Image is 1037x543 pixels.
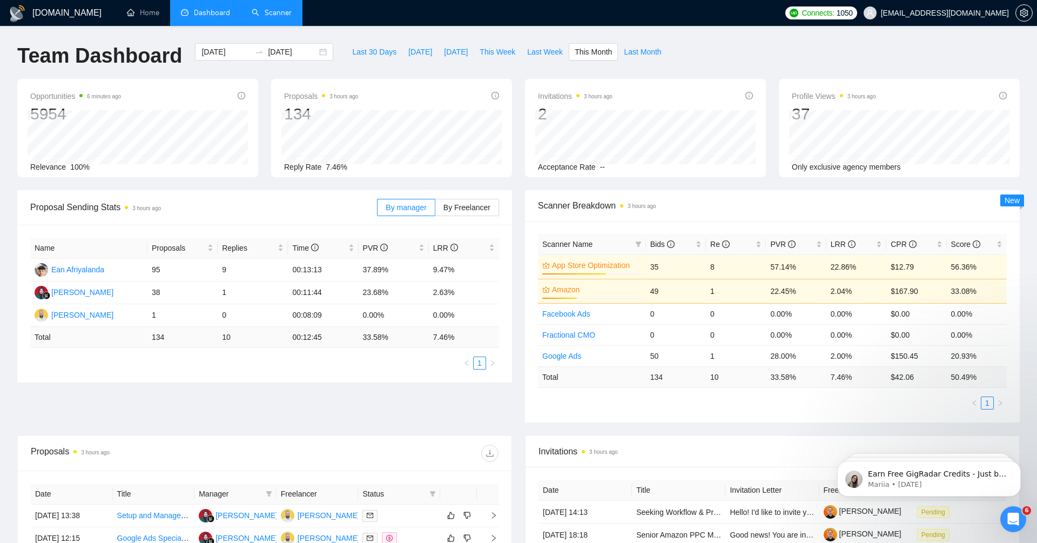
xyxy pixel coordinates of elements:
[429,304,499,327] td: 0.00%
[706,345,766,366] td: 1
[447,534,455,542] span: like
[216,510,278,521] div: [PERSON_NAME]
[359,259,429,281] td: 37.89%
[886,303,946,324] td: $0.00
[538,480,632,501] th: Date
[917,530,954,539] a: Pending
[790,9,798,17] img: upwork-logo.png
[552,284,639,296] a: Amazon
[30,104,121,124] div: 5954
[706,254,766,279] td: 8
[181,9,188,16] span: dashboard
[646,324,706,345] td: 0
[646,303,706,324] td: 0
[9,5,26,22] img: logo
[866,9,874,17] span: user
[277,484,359,505] th: Freelancer
[362,488,425,500] span: Status
[117,511,617,520] a: Setup and Manage Google Ads across [GEOGRAPHIC_DATA], [GEOGRAPHIC_DATA], [GEOGRAPHIC_DATA], [GEOG...
[826,303,886,324] td: 0.00%
[429,281,499,304] td: 2.63%
[81,450,110,455] time: 3 hours ago
[618,43,667,61] button: Last Month
[284,104,358,124] div: 134
[947,366,1007,387] td: 50.49 %
[521,43,569,61] button: Last Week
[445,509,457,522] button: like
[199,533,278,542] a: NF[PERSON_NAME]
[70,163,90,171] span: 100%
[994,397,1007,410] li: Next Page
[831,240,856,249] span: LRR
[706,279,766,303] td: 1
[367,535,373,541] span: mail
[632,501,725,524] td: Seeking Workflow & Process Automation Professionals – Paid Survey
[30,200,377,214] span: Proposal Sending Stats
[113,484,195,505] th: Title
[971,400,978,406] span: left
[87,93,121,99] time: 6 minutes ago
[646,279,706,303] td: 49
[636,508,870,517] a: Seeking Workflow & Process Automation Professionals – Paid Survey
[284,90,358,103] span: Proposals
[31,445,265,462] div: Proposals
[766,324,826,345] td: 0.00%
[792,90,876,103] span: Profile Views
[819,480,913,501] th: Freelancer
[706,324,766,345] td: 0
[650,240,675,249] span: Bids
[886,254,946,279] td: $12.79
[486,357,499,370] li: Next Page
[43,292,50,299] img: gigradar-bm.png
[30,327,147,348] td: Total
[968,397,981,410] button: left
[30,238,147,259] th: Name
[538,104,612,124] div: 2
[646,366,706,387] td: 134
[127,8,159,17] a: homeHome
[538,445,1006,458] span: Invitations
[947,324,1007,345] td: 0.00%
[766,254,826,279] td: 57.14%
[147,304,218,327] td: 1
[380,244,388,251] span: info-circle
[132,205,161,211] time: 3 hours ago
[486,357,499,370] button: right
[489,360,496,366] span: right
[538,501,632,524] td: [DATE] 14:13
[766,303,826,324] td: 0.00%
[886,324,946,345] td: $0.00
[542,352,581,360] a: Google Ads
[584,93,612,99] time: 3 hours ago
[31,505,113,527] td: [DATE] 13:38
[326,163,347,171] span: 7.46%
[288,281,358,304] td: 00:11:44
[218,327,288,348] td: 10
[363,244,388,252] span: PVR
[255,48,264,56] span: to
[429,259,499,281] td: 9.47%
[30,90,121,103] span: Opportunities
[947,345,1007,366] td: 20.93%
[624,46,661,58] span: Last Month
[288,304,358,327] td: 00:08:09
[632,480,725,501] th: Title
[30,163,66,171] span: Relevance
[542,240,592,249] span: Scanner Name
[292,244,318,252] span: Time
[600,163,605,171] span: --
[837,7,853,19] span: 1050
[147,281,218,304] td: 38
[266,491,272,497] span: filter
[438,43,474,61] button: [DATE]
[199,511,278,519] a: NF[PERSON_NAME]
[359,304,429,327] td: 0.00%
[997,400,1004,406] span: right
[359,281,429,304] td: 23.68%
[848,240,856,248] span: info-circle
[450,244,458,251] span: info-circle
[706,303,766,324] td: 0
[281,511,360,519] a: D[PERSON_NAME]
[152,242,205,254] span: Proposals
[826,345,886,366] td: 2.00%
